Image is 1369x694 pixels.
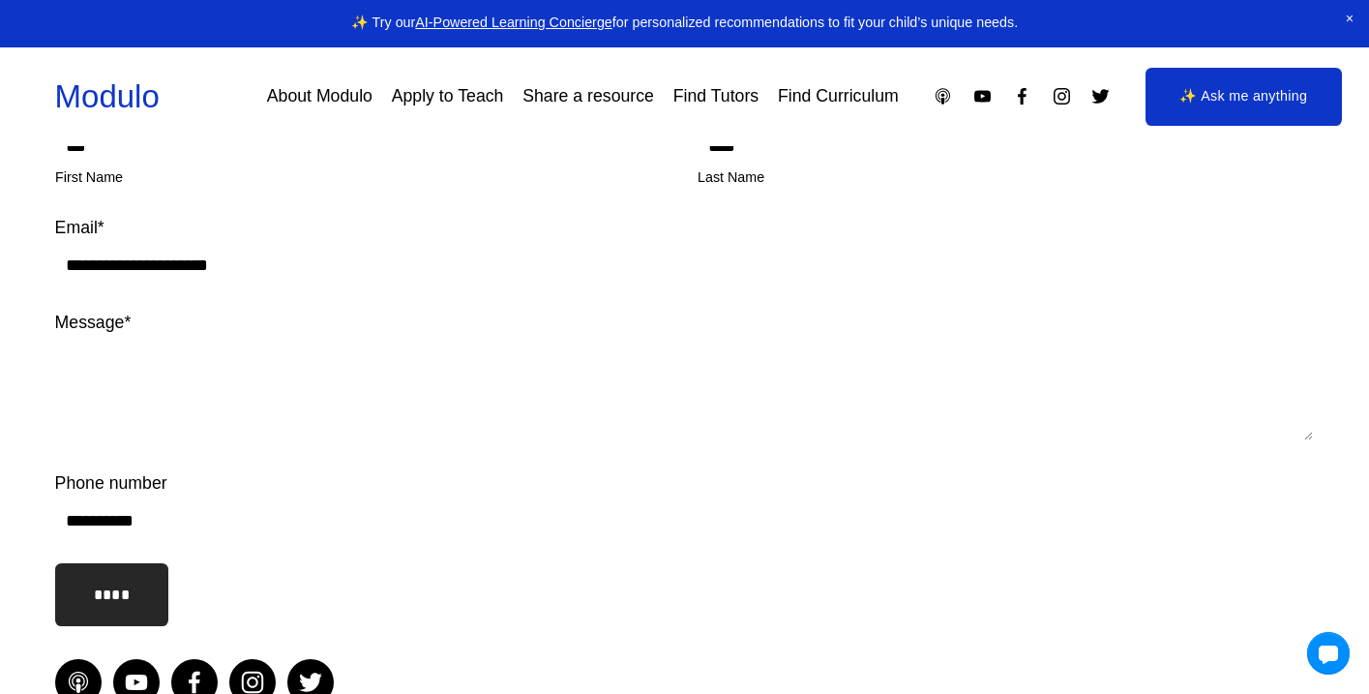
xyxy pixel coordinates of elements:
[55,308,1315,339] label: Message
[1146,68,1342,126] a: ✨ Ask me anything
[522,79,654,113] a: Share a resource
[55,78,160,114] a: Modulo
[1012,86,1032,106] a: Facebook
[392,79,504,113] a: Apply to Teach
[55,166,671,191] span: First Name
[55,468,1315,499] label: Phone number
[415,15,611,30] a: AI-Powered Learning Concierge
[698,166,1314,191] span: Last Name
[1052,86,1072,106] a: Instagram
[1090,86,1111,106] a: Twitter
[933,86,953,106] a: Apple Podcasts
[778,79,899,113] a: Find Curriculum
[972,86,993,106] a: YouTube
[55,213,1315,244] label: Email
[673,79,759,113] a: Find Tutors
[267,79,372,113] a: About Modulo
